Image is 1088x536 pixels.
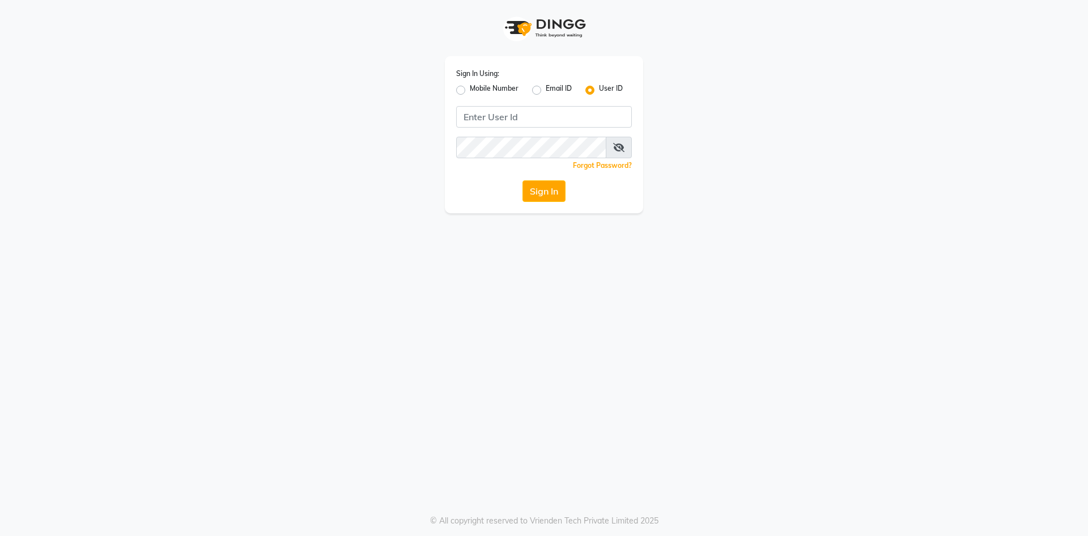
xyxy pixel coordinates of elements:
input: Username [456,106,632,128]
input: Username [456,137,606,158]
img: logo1.svg [499,11,589,45]
button: Sign In [522,180,566,202]
label: Email ID [546,83,572,97]
label: User ID [599,83,623,97]
label: Mobile Number [470,83,518,97]
a: Forgot Password? [573,161,632,170]
label: Sign In Using: [456,69,499,79]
